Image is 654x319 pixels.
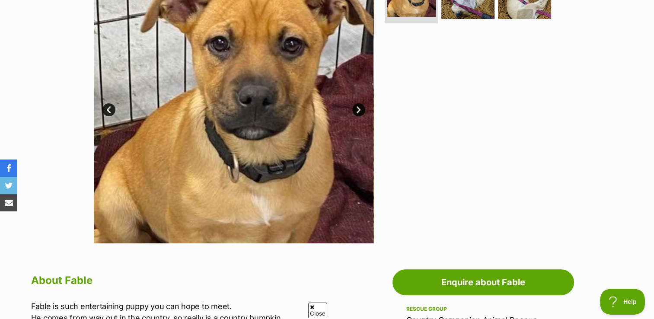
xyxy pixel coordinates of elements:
[31,271,388,290] h2: About Fable
[102,103,115,116] a: Prev
[600,289,645,315] iframe: Help Scout Beacon - Open
[308,303,327,318] span: Close
[352,103,365,116] a: Next
[406,306,560,313] div: Rescue group
[392,269,574,295] a: Enquire about Fable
